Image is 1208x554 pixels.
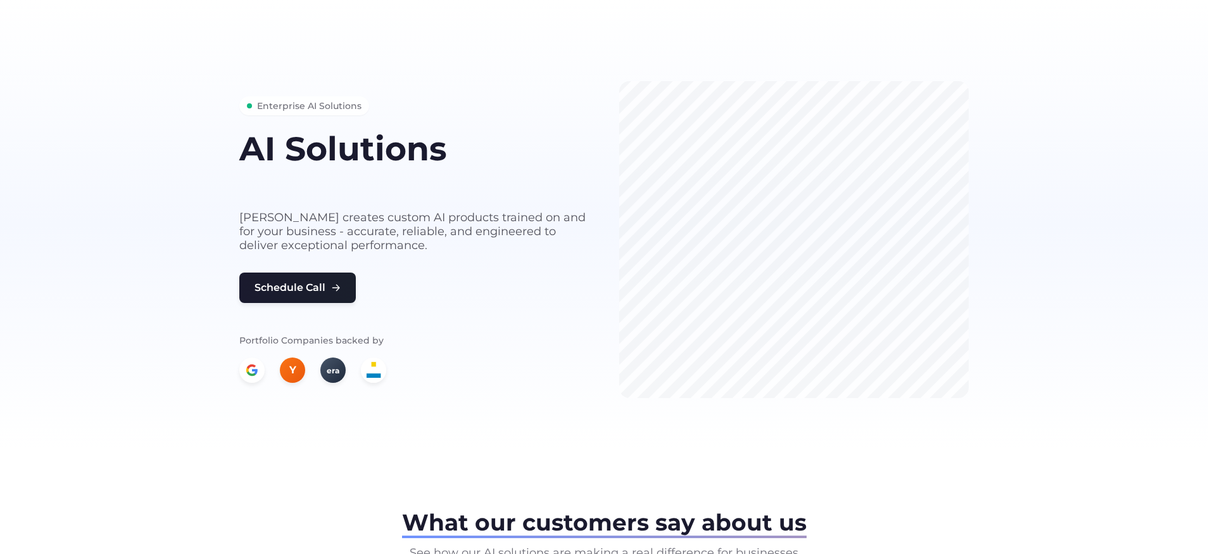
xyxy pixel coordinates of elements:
h2: built for your business needs [239,172,589,195]
span: Enterprise AI Solutions [257,99,362,113]
p: [PERSON_NAME] creates custom AI products trained on and for your business - accurate, reliable, a... [239,210,589,252]
div: Y [280,358,305,383]
div: era [320,358,346,383]
button: Schedule Call [239,273,356,303]
span: What our customers say about us [402,508,807,536]
p: Portfolio Companies backed by [239,333,589,347]
h1: AI Solutions [239,131,589,167]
